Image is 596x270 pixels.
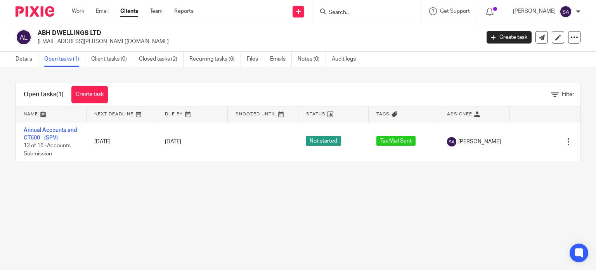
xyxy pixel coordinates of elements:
td: [DATE] [87,122,157,162]
p: [EMAIL_ADDRESS][PERSON_NAME][DOMAIN_NAME] [38,38,475,45]
h2: ABH DWELLINGS LTD [38,29,388,37]
span: Status [306,112,326,116]
a: Open tasks (1) [44,52,85,67]
span: [DATE] [165,139,181,145]
span: Get Support [440,9,470,14]
span: 12 of 16 · Accounts Submission [24,143,71,157]
a: Annual Accounts and CT600 - (SPV) [24,127,77,141]
a: Reports [174,7,194,15]
a: Closed tasks (2) [139,52,184,67]
a: Notes (0) [298,52,326,67]
span: [PERSON_NAME] [458,138,501,146]
a: Create task [71,86,108,103]
img: Pixie [16,6,54,17]
a: Clients [120,7,138,15]
a: Emails [270,52,292,67]
a: Email [96,7,109,15]
a: Client tasks (0) [91,52,133,67]
span: Tags [376,112,390,116]
a: Details [16,52,38,67]
a: Files [247,52,264,67]
a: Recurring tasks (6) [189,52,241,67]
h1: Open tasks [24,91,64,99]
span: Tax Mail Sent [376,136,416,146]
span: Snoozed Until [236,112,276,116]
a: Audit logs [332,52,362,67]
span: (1) [56,91,64,98]
a: Create task [487,31,532,44]
p: [PERSON_NAME] [513,7,556,15]
span: Filter [562,92,574,97]
a: Team [150,7,163,15]
a: Work [72,7,84,15]
img: svg%3E [560,5,572,18]
input: Search [328,9,398,16]
img: svg%3E [16,29,32,45]
img: svg%3E [447,137,456,146]
span: Not started [306,136,341,146]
